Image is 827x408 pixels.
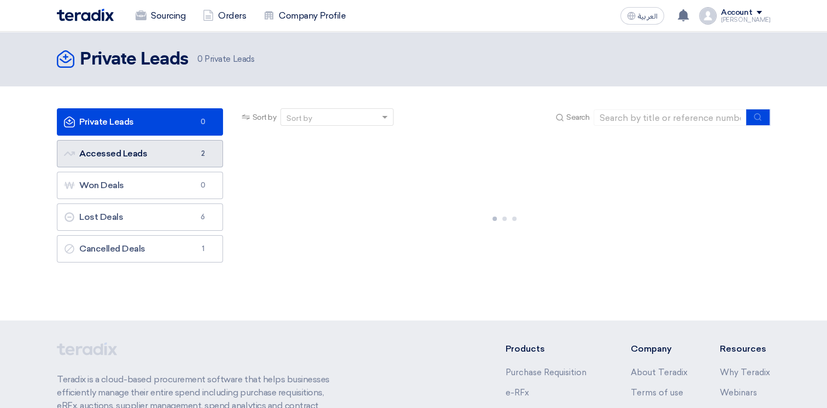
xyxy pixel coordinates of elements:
[566,112,589,123] span: Search
[57,9,114,21] img: Teradix logo
[57,140,223,167] a: Accessed Leads2
[638,13,658,20] span: العربية
[196,243,209,254] span: 1
[630,388,683,398] a: Terms of use
[196,212,209,223] span: 6
[699,7,717,25] img: profile_test.png
[630,342,687,355] li: Company
[594,109,747,126] input: Search by title or reference number
[620,7,664,25] button: العربية
[80,49,189,71] h2: Private Leads
[197,54,203,64] span: 0
[286,113,312,124] div: Sort by
[253,112,277,123] span: Sort by
[57,108,223,136] a: Private Leads0
[196,116,209,127] span: 0
[196,180,209,191] span: 0
[720,388,757,398] a: Webinars
[506,368,586,377] a: Purchase Requisition
[196,148,209,159] span: 2
[255,4,354,28] a: Company Profile
[194,4,255,28] a: Orders
[721,8,752,18] div: Account
[197,53,254,66] span: Private Leads
[506,388,529,398] a: e-RFx
[720,342,770,355] li: Resources
[630,368,687,377] a: About Teradix
[127,4,194,28] a: Sourcing
[57,235,223,263] a: Cancelled Deals1
[506,342,598,355] li: Products
[57,172,223,199] a: Won Deals0
[721,17,770,23] div: [PERSON_NAME]
[57,203,223,231] a: Lost Deals6
[720,368,770,377] a: Why Teradix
